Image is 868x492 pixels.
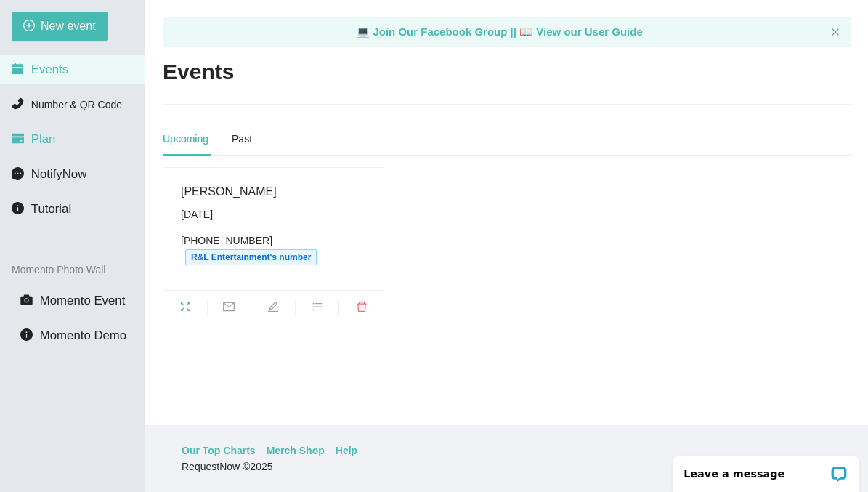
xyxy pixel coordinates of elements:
span: plus-circle [23,20,35,33]
span: info-circle [12,202,24,214]
a: Our Top Charts [182,443,256,459]
span: info-circle [20,328,33,341]
span: Events [31,62,68,76]
a: Merch Shop [267,443,325,459]
span: R&L Entertainment's number [185,249,317,265]
span: Plan [31,132,56,146]
button: plus-circleNew event [12,12,108,41]
div: [DATE] [181,206,366,222]
button: close [831,28,840,37]
span: bars [296,301,339,317]
a: laptop View our User Guide [519,25,643,38]
span: laptop [519,25,533,38]
span: NotifyNow [31,167,86,181]
span: laptop [356,25,370,38]
span: fullscreen [163,301,207,317]
span: close [831,28,840,36]
span: camera [20,294,33,306]
span: Tutorial [31,202,71,216]
span: Momento Event [40,294,126,307]
span: phone [12,97,24,110]
span: Number & QR Code [31,99,122,110]
span: Momento Demo [40,328,126,342]
a: Help [336,443,357,459]
h2: Events [163,57,234,87]
span: New event [41,17,96,35]
span: delete [339,301,384,317]
div: RequestNow © 2025 [182,459,828,475]
span: message [12,167,24,180]
div: Upcoming [163,131,208,147]
span: mail [208,301,251,317]
div: Past [232,131,252,147]
span: calendar [12,62,24,75]
div: [PERSON_NAME] [181,182,366,201]
span: credit-card [12,132,24,145]
a: laptop Join Our Facebook Group || [356,25,519,38]
span: edit [251,301,295,317]
iframe: LiveChat chat widget [664,446,868,492]
div: [PHONE_NUMBER] [181,233,366,265]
